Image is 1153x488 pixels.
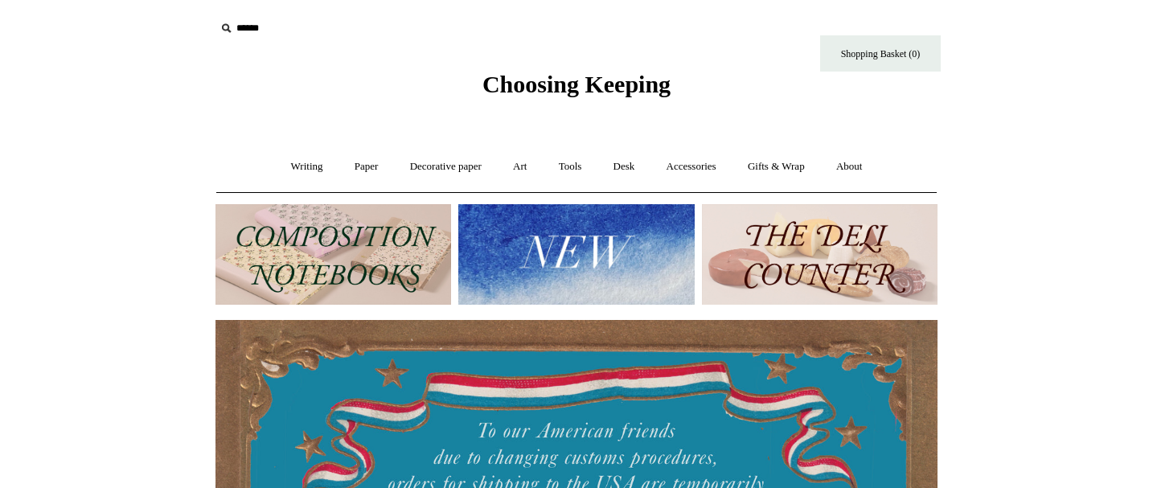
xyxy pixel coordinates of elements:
span: Choosing Keeping [482,71,671,97]
img: 202302 Composition ledgers.jpg__PID:69722ee6-fa44-49dd-a067-31375e5d54ec [215,204,451,305]
a: Paper [340,146,393,188]
a: Tools [544,146,597,188]
img: New.jpg__PID:f73bdf93-380a-4a35-bcfe-7823039498e1 [458,204,694,305]
img: The Deli Counter [702,204,938,305]
a: Choosing Keeping [482,84,671,95]
a: About [822,146,877,188]
a: Gifts & Wrap [733,146,819,188]
a: Shopping Basket (0) [820,35,941,72]
a: Decorative paper [396,146,496,188]
a: Art [499,146,541,188]
a: Writing [277,146,338,188]
a: Desk [599,146,650,188]
a: Accessories [652,146,731,188]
